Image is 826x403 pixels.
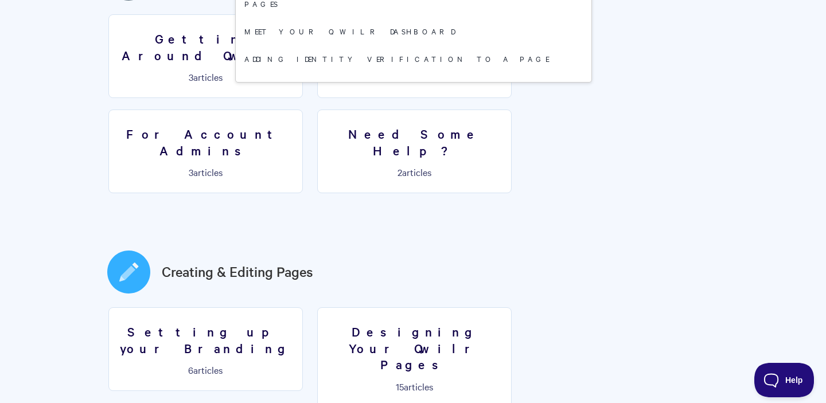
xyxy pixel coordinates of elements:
[396,380,404,393] span: 15
[325,167,504,177] p: articles
[116,167,295,177] p: articles
[754,363,815,397] iframe: Toggle Customer Support
[189,71,193,83] span: 3
[108,307,303,391] a: Setting up your Branding 6articles
[236,45,591,72] a: Adding Identity Verification to a Page
[236,17,591,45] a: Meet your Qwilr Dashboard
[108,109,303,193] a: For Account Admins 3articles
[116,30,295,63] h3: Getting Around Qwilr
[108,14,303,98] a: Getting Around Qwilr 3articles
[325,323,504,373] h3: Designing Your Qwilr Pages
[188,363,193,376] span: 6
[116,323,295,356] h3: Setting up your Branding
[325,381,504,392] p: articles
[116,365,295,375] p: articles
[317,109,512,193] a: Need Some Help? 2articles
[325,126,504,158] h3: Need Some Help?
[116,126,295,158] h3: For Account Admins
[162,261,313,282] a: Creating & Editing Pages
[398,166,402,178] span: 2
[116,72,295,82] p: articles
[189,166,193,178] span: 3
[236,72,591,100] a: Mixpanel Integration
